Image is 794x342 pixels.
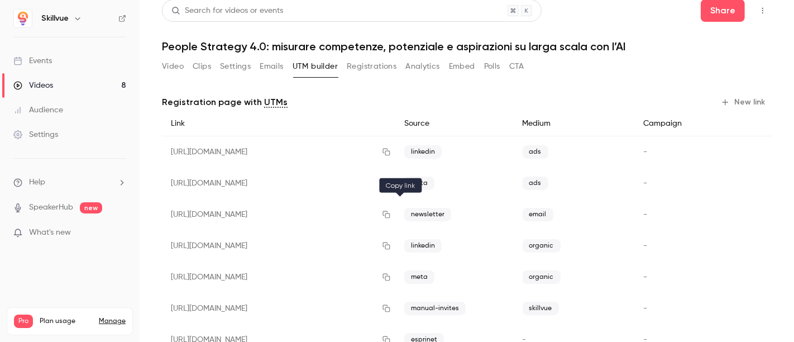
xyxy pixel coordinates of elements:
[162,199,395,230] div: [URL][DOMAIN_NAME]
[162,111,395,136] div: Link
[162,230,395,262] div: [URL][DOMAIN_NAME]
[404,177,434,190] span: meta
[41,13,69,24] h6: Skillvue
[404,270,434,284] span: meta
[112,65,121,74] img: tab_keywords_by_traffic_grey.svg
[29,177,45,188] span: Help
[162,136,395,168] div: [URL][DOMAIN_NAME]
[18,29,27,38] img: website_grey.svg
[162,58,184,75] button: Video
[260,58,283,75] button: Emails
[14,315,33,328] span: Pro
[29,227,71,239] span: What's new
[523,302,559,315] span: skillvue
[13,55,52,66] div: Events
[13,80,53,91] div: Videos
[643,242,647,250] span: -
[405,58,440,75] button: Analytics
[13,129,58,140] div: Settings
[523,145,548,159] span: ads
[162,262,395,293] div: [URL][DOMAIN_NAME]
[347,58,396,75] button: Registrations
[523,239,561,253] span: organic
[395,111,514,136] div: Source
[484,58,500,75] button: Polls
[643,273,647,281] span: -
[125,66,185,73] div: Keyword (traffico)
[162,96,288,109] p: Registration page with
[162,293,395,324] div: [URL][DOMAIN_NAME]
[404,302,466,315] span: manual-invites
[523,270,561,284] span: organic
[754,2,772,20] button: Top Bar Actions
[514,111,634,136] div: Medium
[99,317,126,326] a: Manage
[171,5,283,17] div: Search for videos or events
[18,18,27,27] img: logo_orange.svg
[162,168,395,199] div: [URL][DOMAIN_NAME]
[643,179,647,187] span: -
[46,65,55,74] img: tab_domain_overview_orange.svg
[220,58,251,75] button: Settings
[449,58,475,75] button: Embed
[193,58,211,75] button: Clips
[643,211,647,218] span: -
[509,58,524,75] button: CTA
[40,317,92,326] span: Plan usage
[80,202,102,213] span: new
[29,29,160,38] div: [PERSON_NAME]: [DOMAIN_NAME]
[264,96,288,109] a: UTMs
[404,208,451,221] span: newsletter
[643,148,647,156] span: -
[162,40,772,53] h1: People Strategy 4.0: misurare competenze, potenziale e aspirazioni su larga scala con l’AI
[523,208,553,221] span: email
[634,111,719,136] div: Campaign
[404,145,442,159] span: linkedin
[31,18,55,27] div: v 4.0.25
[643,305,647,312] span: -
[404,239,442,253] span: linkedin
[14,9,32,27] img: Skillvue
[59,66,85,73] div: Dominio
[13,177,126,188] li: help-dropdown-opener
[13,104,63,116] div: Audience
[716,93,772,111] button: New link
[523,177,548,190] span: ads
[29,202,73,213] a: SpeakerHub
[293,58,338,75] button: UTM builder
